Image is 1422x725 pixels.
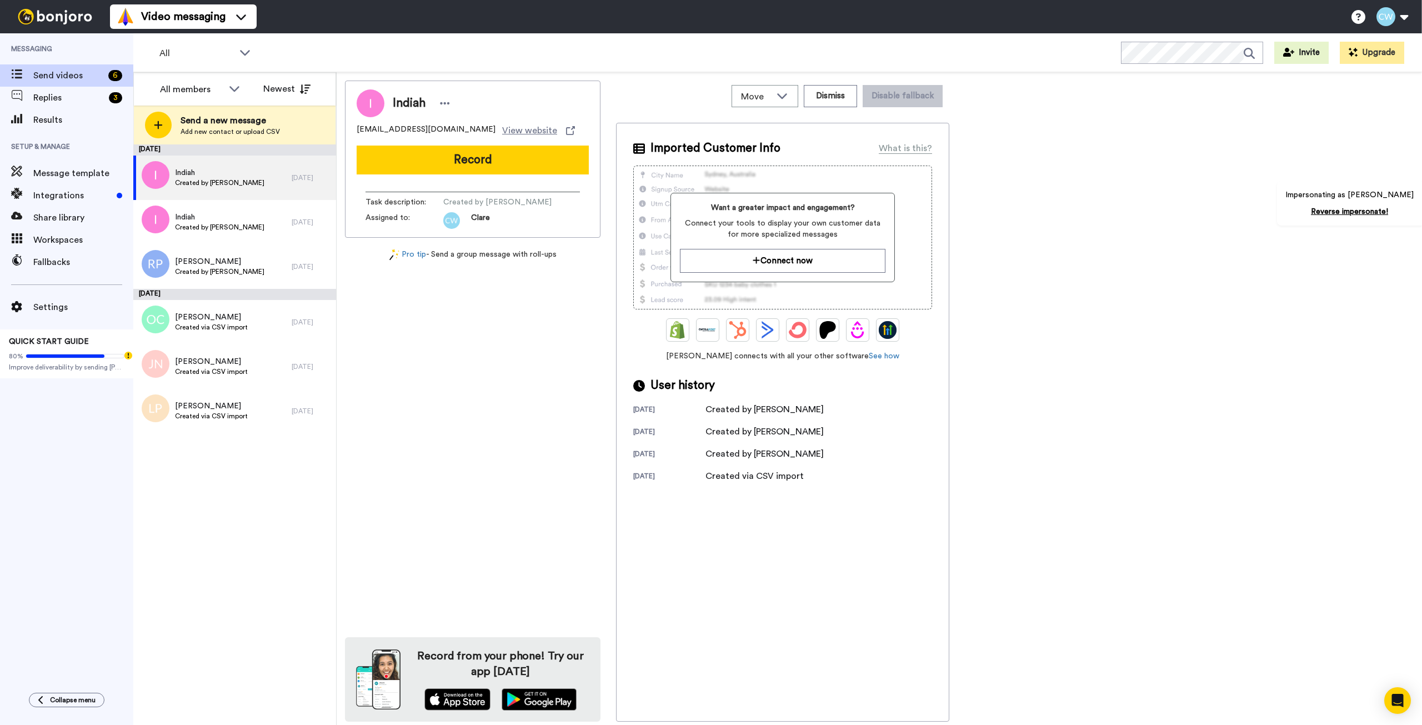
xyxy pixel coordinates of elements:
button: Newest [255,78,319,100]
div: Created by [PERSON_NAME] [705,403,824,416]
div: [DATE] [292,262,331,271]
span: [PERSON_NAME] [175,312,248,323]
button: Connect now [680,249,885,273]
div: [DATE] [133,289,336,300]
span: Results [33,113,133,127]
span: Integrations [33,189,112,202]
span: Task description : [365,197,443,208]
span: [PERSON_NAME] [175,401,248,412]
button: Dismiss [804,85,857,107]
span: Connect your tools to display your own customer data for more specialized messages [680,218,885,240]
img: Drip [849,321,867,339]
span: [PERSON_NAME] [175,356,248,367]
div: 6 [108,70,122,81]
img: Hubspot [729,321,747,339]
button: Upgrade [1340,42,1404,64]
span: Workspaces [33,233,133,247]
span: Clare [471,212,490,229]
span: 80% [9,352,23,361]
div: [DATE] [292,407,331,416]
span: Send videos [33,69,104,82]
div: [DATE] [633,449,705,461]
div: Open Intercom Messenger [1384,687,1411,714]
img: lp.png [142,394,169,422]
img: GoHighLevel [879,321,897,339]
div: 3 [109,92,122,103]
button: Invite [1274,42,1329,64]
img: Patreon [819,321,837,339]
div: [DATE] [633,405,705,416]
a: Pro tip [389,249,426,261]
span: Fallbacks [33,256,133,269]
span: Video messaging [141,9,226,24]
span: Created via CSV import [175,323,248,332]
a: Reverse impersonate! [1311,208,1388,216]
button: Collapse menu [29,693,104,707]
span: Message template [33,167,133,180]
img: ConvertKit [789,321,807,339]
span: Share library [33,211,133,224]
span: Created by [PERSON_NAME] [175,178,264,187]
img: Image of Indiah [357,89,384,117]
span: Created by [PERSON_NAME] [443,197,552,208]
button: Record [357,146,589,174]
span: Indiah [393,95,425,112]
div: [DATE] [292,362,331,371]
div: Created via CSV import [705,469,804,483]
div: [DATE] [292,173,331,182]
img: download [356,649,400,709]
h4: Record from your phone! Try our app [DATE] [412,648,589,679]
div: [DATE] [633,427,705,438]
img: appstore [424,688,490,711]
div: [DATE] [133,144,336,156]
img: vm-color.svg [117,8,134,26]
span: All [159,47,234,60]
span: Indiah [175,167,264,178]
img: playstore [502,688,577,711]
img: Ontraport [699,321,717,339]
span: Created via CSV import [175,412,248,421]
img: magic-wand.svg [389,249,399,261]
span: Replies [33,91,104,104]
p: Impersonating as [PERSON_NAME] [1285,189,1414,201]
img: i.png [142,161,169,189]
a: View website [502,124,575,137]
span: [EMAIL_ADDRESS][DOMAIN_NAME] [357,124,495,137]
span: Move [741,90,771,103]
span: Assigned to: [365,212,443,229]
span: Indiah [175,212,264,223]
div: [DATE] [633,472,705,483]
span: User history [650,377,715,394]
img: bj-logo-header-white.svg [13,9,97,24]
div: Tooltip anchor [123,351,133,361]
img: i.png [142,206,169,233]
span: View website [502,124,557,137]
span: Add new contact or upload CSV [181,127,280,136]
span: Imported Customer Info [650,140,780,157]
img: ActiveCampaign [759,321,777,339]
span: Settings [33,301,133,314]
div: Created by [PERSON_NAME] [705,447,824,461]
span: [PERSON_NAME] connects with all your other software [633,351,932,362]
span: [PERSON_NAME] [175,256,264,267]
img: oc.png [142,306,169,333]
span: Improve deliverability by sending [PERSON_NAME]’s from your own email [9,363,124,372]
div: All members [160,83,223,96]
img: rp.png [142,250,169,278]
span: Created by [PERSON_NAME] [175,267,264,276]
div: [DATE] [292,318,331,327]
div: - Send a group message with roll-ups [345,249,600,261]
a: See how [869,352,899,360]
span: Collapse menu [50,696,96,704]
span: Want a greater impact and engagement? [680,202,885,213]
div: Created by [PERSON_NAME] [705,425,824,438]
img: cw.png [443,212,460,229]
span: QUICK START GUIDE [9,338,89,346]
button: Disable fallback [863,85,943,107]
span: Send a new message [181,114,280,127]
div: [DATE] [292,218,331,227]
span: Created by [PERSON_NAME] [175,223,264,232]
span: Created via CSV import [175,367,248,376]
